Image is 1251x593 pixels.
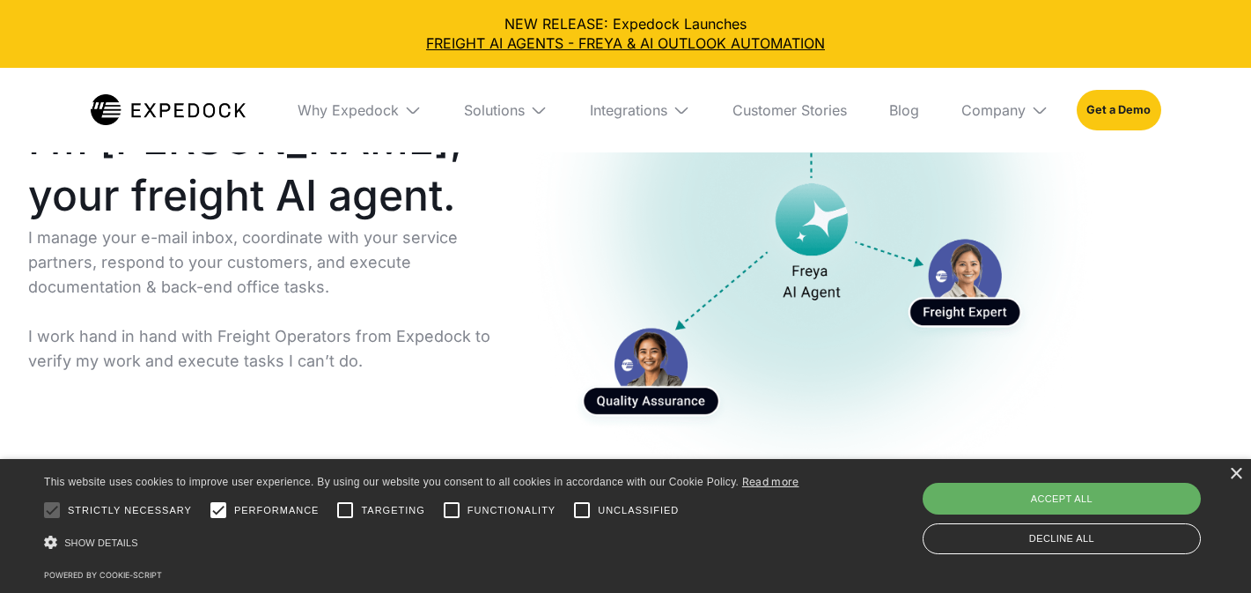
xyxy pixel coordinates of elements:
div: Show details [44,530,799,555]
span: Functionality [467,503,556,518]
div: Accept all [923,483,1201,515]
span: Targeting [361,503,424,518]
a: Read more [742,475,799,488]
div: Integrations [576,68,704,152]
div: Close [1229,468,1242,481]
div: Solutions [464,101,525,119]
span: Unclassified [598,503,679,518]
span: Strictly necessary [68,503,192,518]
div: Why Expedock [298,101,399,119]
h1: I’m [PERSON_NAME], your freight AI agent. [28,111,497,224]
div: NEW RELEASE: Expedock Launches [14,14,1237,54]
span: This website uses cookies to improve user experience. By using our website you consent to all coo... [44,476,739,488]
a: Get a Demo [1077,90,1160,130]
span: Performance [234,503,320,518]
a: FREIGHT AI AGENTS - FREYA & AI OUTLOOK AUTOMATION [14,33,1237,53]
div: Solutions [450,68,562,152]
p: I manage your e-mail inbox, coordinate with your service partners, respond to your customers, and... [28,226,497,374]
div: Integrations [590,101,667,119]
div: Company [947,68,1063,152]
a: Powered by cookie-script [44,570,162,580]
div: Decline all [923,523,1201,554]
span: Show details [64,537,138,548]
div: Why Expedock [283,68,436,152]
iframe: Chat Widget [1163,508,1251,593]
div: Company [961,101,1026,119]
a: Blog [875,68,933,152]
a: Customer Stories [718,68,861,152]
